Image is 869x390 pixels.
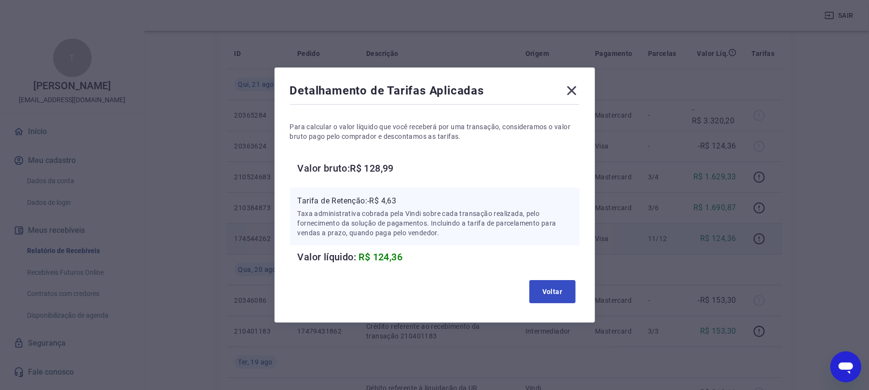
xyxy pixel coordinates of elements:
h6: Valor líquido: [298,249,579,265]
button: Voltar [529,280,576,303]
p: Para calcular o valor líquido que você receberá por uma transação, consideramos o valor bruto pag... [290,122,579,141]
p: Tarifa de Retenção: -R$ 4,63 [298,195,572,207]
div: Detalhamento de Tarifas Aplicadas [290,83,579,102]
iframe: Botão para abrir a janela de mensagens [830,351,861,382]
span: R$ 124,36 [359,251,403,263]
h6: Valor bruto: R$ 128,99 [298,161,579,176]
p: Taxa administrativa cobrada pela Vindi sobre cada transação realizada, pelo fornecimento da soluç... [298,209,572,238]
